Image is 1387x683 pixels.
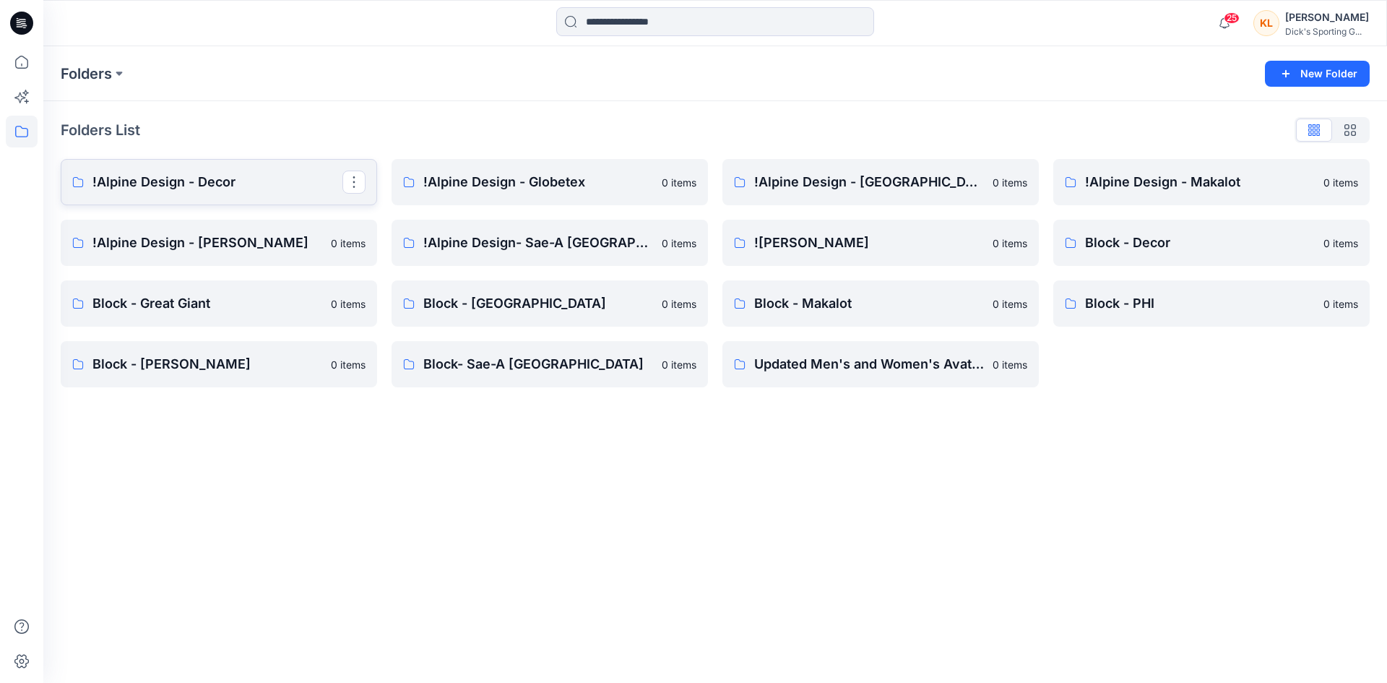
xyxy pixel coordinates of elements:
div: [PERSON_NAME] [1285,9,1369,26]
a: Updated Men's and Women's Avatar Review0 items [722,341,1039,387]
a: !Alpine Design- Sae-A [GEOGRAPHIC_DATA]0 items [392,220,708,266]
a: ![PERSON_NAME]0 items [722,220,1039,266]
p: 0 items [993,236,1027,251]
p: 0 items [1323,236,1358,251]
p: Block- Sae-A [GEOGRAPHIC_DATA] [423,354,653,374]
div: Dick's Sporting G... [1285,26,1369,37]
p: 0 items [662,175,696,190]
p: !Alpine Design - Makalot [1085,172,1315,192]
a: Block - [PERSON_NAME]0 items [61,341,377,387]
p: !Alpine Design - [GEOGRAPHIC_DATA] [754,172,984,192]
button: New Folder [1265,61,1370,87]
p: Updated Men's and Women's Avatar Review [754,354,984,374]
a: Folders [61,64,112,84]
p: 0 items [1323,175,1358,190]
p: !Alpine Design - [PERSON_NAME] [92,233,322,253]
a: !Alpine Design - Decor [61,159,377,205]
p: Block - PHI [1085,293,1315,314]
a: Block - Makalot0 items [722,280,1039,327]
p: Block - Makalot [754,293,984,314]
a: !Alpine Design - Makalot0 items [1053,159,1370,205]
div: KL [1253,10,1279,36]
span: 25 [1224,12,1240,24]
p: 0 items [993,175,1027,190]
p: 0 items [662,296,696,312]
p: Folders List [61,119,140,141]
p: !Alpine Design - Decor [92,172,342,192]
a: Block - [GEOGRAPHIC_DATA]0 items [392,280,708,327]
p: !Alpine Design - Globetex [423,172,653,192]
a: Block - Decor0 items [1053,220,1370,266]
p: 0 items [993,296,1027,312]
a: Block - Great Giant0 items [61,280,377,327]
p: Block - Decor [1085,233,1315,253]
p: Block - [GEOGRAPHIC_DATA] [423,293,653,314]
a: Block - PHI0 items [1053,280,1370,327]
p: 0 items [993,357,1027,372]
p: !Alpine Design- Sae-A [GEOGRAPHIC_DATA] [423,233,653,253]
p: 0 items [662,357,696,372]
p: Block - Great Giant [92,293,322,314]
p: 0 items [331,296,366,312]
a: Block- Sae-A [GEOGRAPHIC_DATA]0 items [392,341,708,387]
p: 0 items [331,357,366,372]
a: !Alpine Design - [PERSON_NAME]0 items [61,220,377,266]
p: 0 items [662,236,696,251]
p: ![PERSON_NAME] [754,233,984,253]
a: !Alpine Design - [GEOGRAPHIC_DATA]0 items [722,159,1039,205]
p: 0 items [1323,296,1358,312]
a: !Alpine Design - Globetex0 items [392,159,708,205]
p: Block - [PERSON_NAME] [92,354,322,374]
p: 0 items [331,236,366,251]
